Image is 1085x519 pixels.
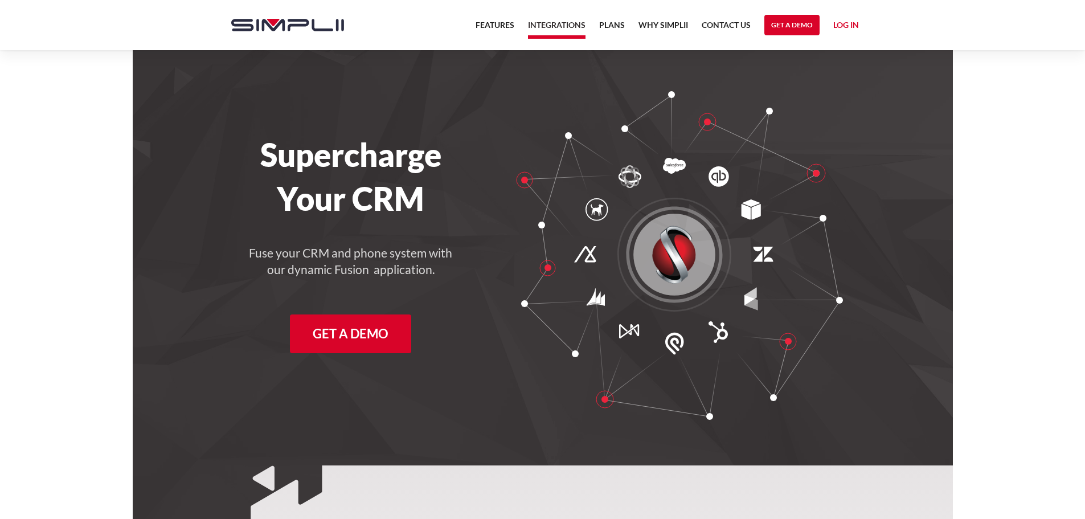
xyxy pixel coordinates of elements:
[638,18,688,39] a: Why Simplii
[476,18,514,39] a: Features
[220,136,482,174] h1: Supercharge
[833,18,859,35] a: Log in
[248,245,453,278] h4: Fuse your CRM and phone system with our dynamic Fusion application.
[702,18,751,39] a: Contact US
[231,19,344,31] img: Simplii
[290,314,411,353] a: Get a Demo
[528,18,586,39] a: Integrations
[220,179,482,218] h1: Your CRM
[599,18,625,39] a: Plans
[764,15,820,35] a: Get a Demo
